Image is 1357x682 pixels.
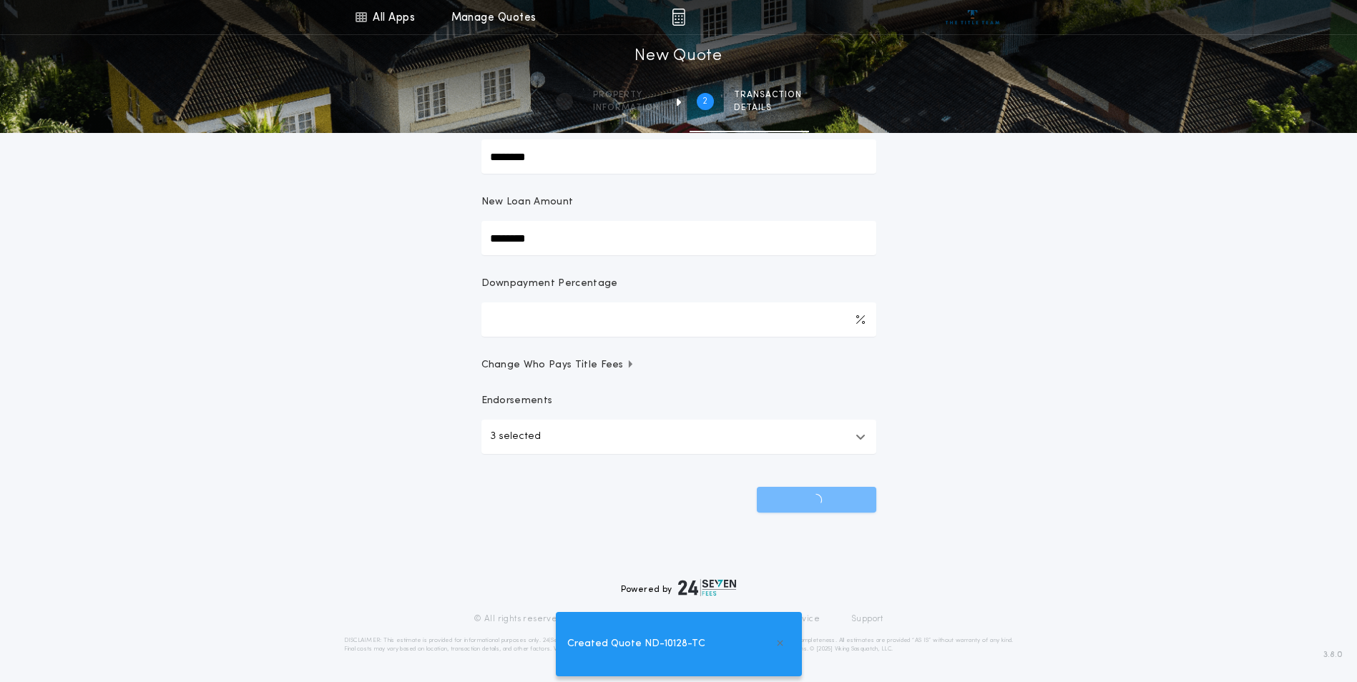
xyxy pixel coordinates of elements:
span: Transaction [734,89,802,101]
p: Endorsements [481,394,876,408]
span: details [734,102,802,114]
h1: New Quote [635,45,722,68]
span: Created Quote ND-10128-TC [567,636,705,652]
button: 3 selected [481,420,876,454]
h2: 2 [702,96,707,107]
input: Sale Price [481,139,876,174]
button: Change Who Pays Title Fees [481,358,876,372]
p: 3 selected [490,428,541,445]
input: New Loan Amount [481,221,876,255]
img: vs-icon [946,10,999,24]
p: New Loan Amount [481,195,574,209]
span: Change Who Pays Title Fees [481,358,635,372]
input: Downpayment Percentage [481,302,876,337]
p: Downpayment Percentage [481,277,618,291]
img: img [672,9,685,26]
span: Property [593,89,660,101]
span: information [593,102,660,114]
img: logo [678,579,737,596]
div: Powered by [621,579,737,596]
